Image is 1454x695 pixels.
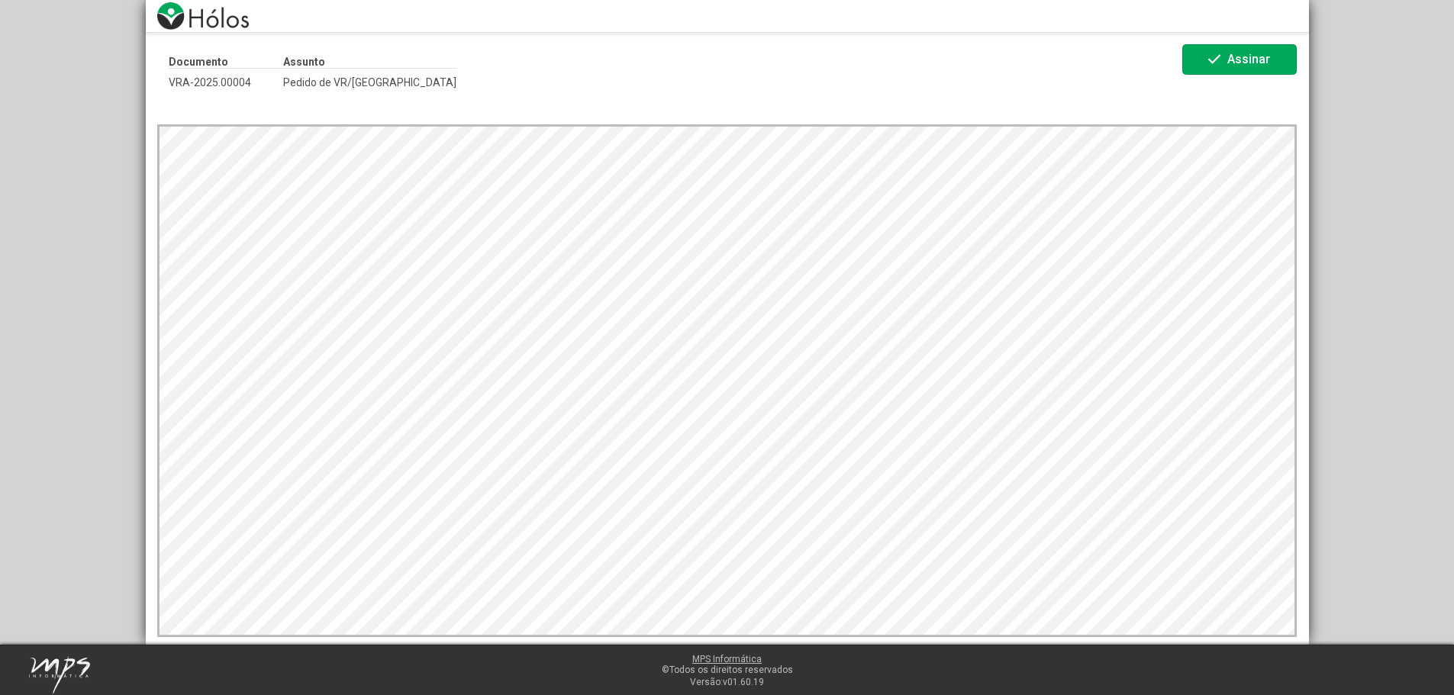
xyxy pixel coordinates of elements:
[157,2,249,30] img: logo-holos.png
[169,56,283,69] p: Documento
[283,76,456,88] span: Pedido de VR/[GEOGRAPHIC_DATA]
[29,656,90,694] img: mps-image-cropped.png
[1227,52,1270,66] span: Assinar
[690,677,764,687] span: Versão:v01.60.19
[1182,44,1297,75] button: Assinar
[169,76,283,88] span: VRA-2025.00004
[662,664,793,675] span: ©Todos os direitos reservados
[1205,50,1223,69] mat-icon: check
[283,56,456,69] p: Assunto
[692,654,762,664] a: MPS Informática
